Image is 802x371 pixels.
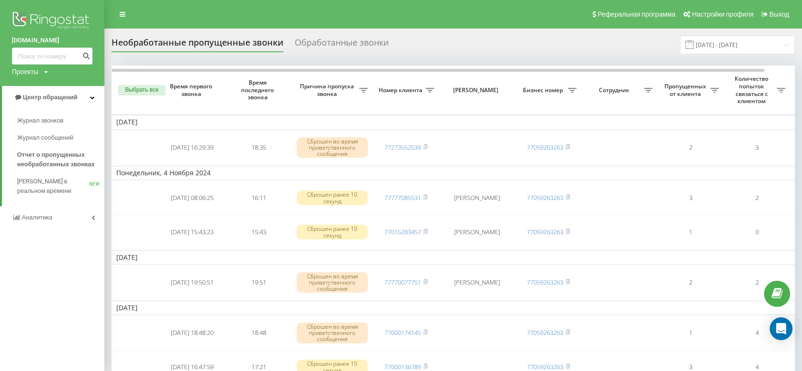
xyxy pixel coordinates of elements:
[23,94,77,101] span: Центр обращений
[12,10,93,33] img: Ringostat logo
[586,86,644,94] span: Сотрудник
[17,133,73,143] span: Журнал сообщений
[520,86,568,94] span: Бизнес номер
[724,216,790,248] td: 0
[17,173,104,200] a: [PERSON_NAME] в реальном времениNEW
[17,112,104,129] a: Журнал звонков
[159,266,225,299] td: [DATE] 19:50:51
[527,362,563,371] a: 77059263263
[384,193,421,202] a: 77777085531
[17,150,100,169] span: Отчет о пропущенных необработанных звонках
[297,137,368,158] div: Сброшен во время приветственного сообщения
[159,317,225,349] td: [DATE] 18:48:20
[447,86,507,94] span: [PERSON_NAME]
[439,182,515,214] td: [PERSON_NAME]
[724,266,790,299] td: 2
[527,228,563,236] a: 77059263263
[657,317,724,349] td: 1
[769,10,789,18] span: Выход
[297,83,359,97] span: Причина пропуска звонка
[297,225,368,239] div: Сброшен ранее 10 секунд
[17,177,89,196] span: [PERSON_NAME] в реальном времени
[159,132,225,164] td: [DATE] 16:29:39
[17,116,64,125] span: Журнал звонков
[384,278,421,286] a: 77770077751
[657,216,724,248] td: 1
[225,317,292,349] td: 18:48
[657,266,724,299] td: 2
[692,10,754,18] span: Настройки профиля
[225,266,292,299] td: 19:51
[439,216,515,248] td: [PERSON_NAME]
[384,228,421,236] a: 77015283457
[728,75,777,105] span: Количество попыток связаться с клиентом
[167,83,218,97] span: Время первого звонка
[159,216,225,248] td: [DATE] 15:43:23
[225,132,292,164] td: 18:35
[724,317,790,349] td: 4
[384,328,421,337] a: 77000174145
[17,129,104,146] a: Журнал сообщений
[527,278,563,286] a: 77059263263
[662,83,710,97] span: Пропущенных от клиента
[724,132,790,164] td: 3
[527,143,563,152] a: 77059263263
[527,328,563,337] a: 77059263263
[12,36,93,45] a: [DOMAIN_NAME]
[724,182,790,214] td: 2
[439,266,515,299] td: [PERSON_NAME]
[2,86,104,109] a: Центр обращений
[297,272,368,293] div: Сброшен во время приветственного сообщения
[225,216,292,248] td: 15:43
[225,182,292,214] td: 16:11
[377,86,426,94] span: Номер клиента
[295,38,389,52] div: Обработанные звонки
[22,214,52,221] span: Аналитика
[233,79,284,101] span: Время последнего звонка
[17,146,104,173] a: Отчет о пропущенных необработанных звонках
[657,132,724,164] td: 2
[118,85,166,95] button: Выбрать все
[159,182,225,214] td: [DATE] 08:06:25
[12,67,38,76] div: Проекты
[597,10,675,18] span: Реферальная программа
[657,182,724,214] td: 3
[770,317,793,340] div: Open Intercom Messenger
[12,48,93,65] input: Поиск по номеру
[527,193,563,202] a: 77059263263
[297,190,368,205] div: Сброшен ранее 10 секунд
[297,323,368,343] div: Сброшен во время приветственного сообщения
[384,362,421,371] a: 77000136789
[384,143,421,152] a: 77273552039
[112,38,283,52] div: Необработанные пропущенные звонки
